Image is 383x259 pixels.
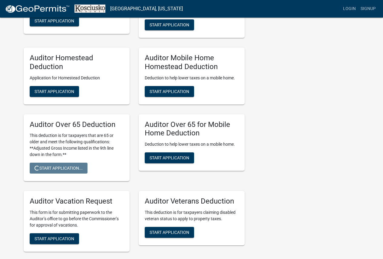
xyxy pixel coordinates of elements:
button: Start Application... [30,163,87,174]
a: Signup [358,3,378,15]
span: Start Application [35,89,74,94]
button: Start Application [30,233,79,244]
span: Start Application... [35,166,83,171]
h5: Auditor Mobile Home Homestead Deduction [145,54,239,71]
button: Start Application [30,15,79,26]
button: Start Application [145,86,194,97]
p: Application for Homestead Deduction [30,75,124,81]
span: Start Application [150,22,189,27]
span: Start Application [150,89,189,94]
a: [GEOGRAPHIC_DATA], [US_STATE] [110,4,183,14]
span: Start Application [150,230,189,235]
span: Start Application [150,155,189,160]
img: Kosciusko County, Indiana [74,5,105,13]
a: Login [341,3,358,15]
span: Start Application [35,236,74,241]
h5: Auditor Vacation Request [30,197,124,206]
button: Start Application [145,152,194,163]
h5: Auditor Homestead Deduction [30,54,124,71]
button: Start Application [145,227,194,238]
span: Start Application [35,18,74,23]
p: Deduction to help lower taxes on a mobile home. [145,141,239,148]
button: Start Application [145,19,194,30]
h5: Auditor Over 65 Deduction [30,120,124,129]
p: This form is for submitting paperwork to the Auditor’s office to go before the Commissioner’s for... [30,209,124,228]
button: Start Application [30,86,79,97]
h5: Auditor Over 65 for Mobile Home Deduction [145,120,239,138]
p: This deduction is for taxpayers that are 65 or older and meet the following qualifications: **Adj... [30,132,124,158]
p: Deduction to help lower taxes on a mobile home. [145,75,239,81]
h5: Auditor Veterans Deduction [145,197,239,206]
p: This deduction is for taxpayers claiming disabled veteran status to apply to property taxes. [145,209,239,222]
